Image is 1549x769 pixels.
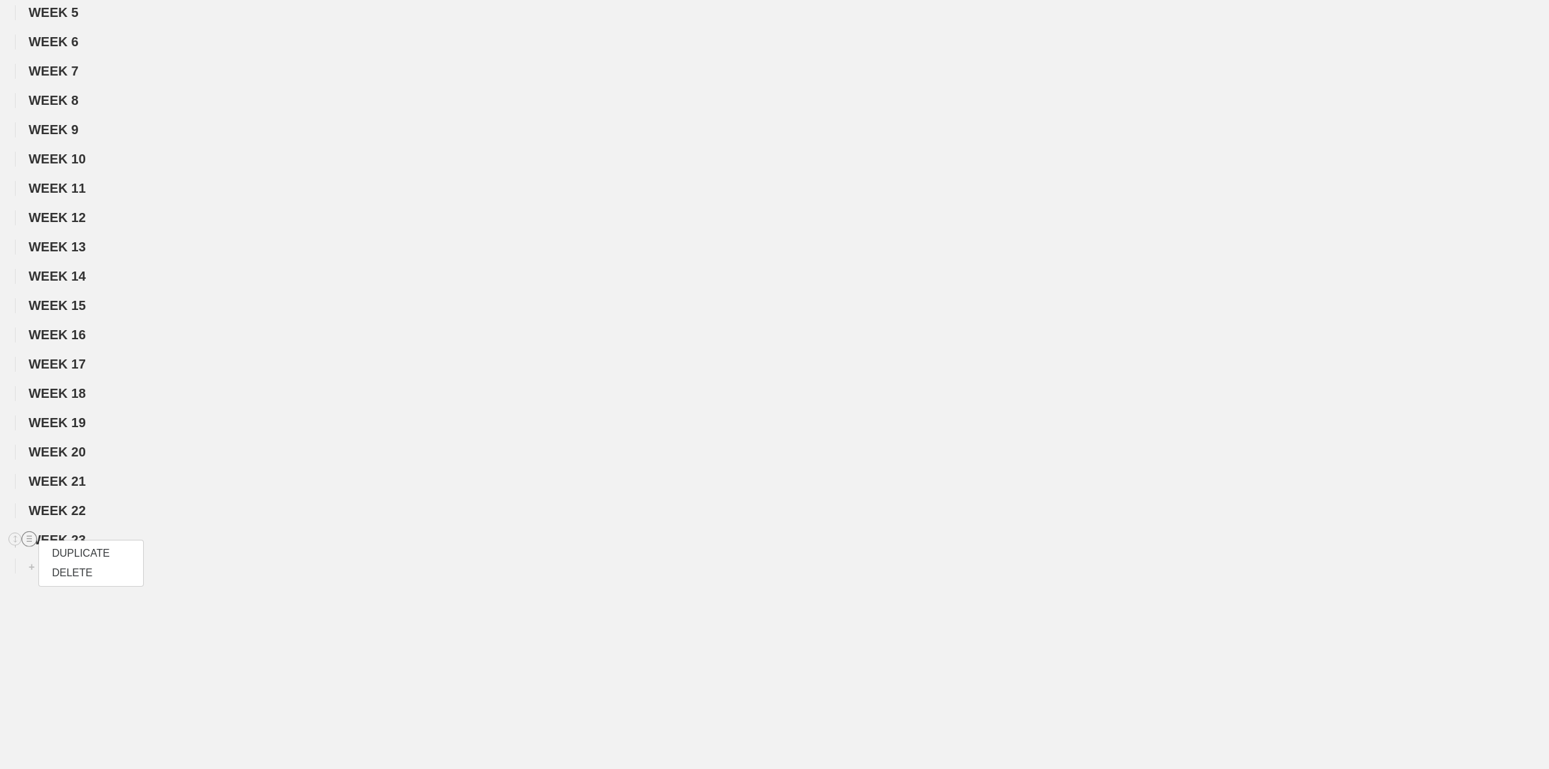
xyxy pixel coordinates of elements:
[29,561,34,572] span: +
[1484,706,1549,769] iframe: Chat Widget
[29,5,79,20] span: WEEK 5
[29,269,86,283] span: WEEK 14
[39,563,143,583] div: DELETE
[29,64,79,78] span: WEEK 7
[29,298,86,313] span: WEEK 15
[29,474,86,488] span: WEEK 21
[29,93,79,107] span: WEEK 8
[29,357,86,371] span: WEEK 17
[29,240,86,254] span: WEEK 13
[29,35,79,49] span: WEEK 6
[29,386,86,400] span: WEEK 18
[29,503,86,518] span: WEEK 22
[29,533,86,547] span: WEEK 23
[29,559,97,574] div: WEEK 24
[29,122,79,137] span: WEEK 9
[29,445,86,459] span: WEEK 20
[29,181,86,195] span: WEEK 11
[39,544,143,563] div: DUPLICATE
[29,328,86,342] span: WEEK 16
[29,152,86,166] span: WEEK 10
[29,415,86,430] span: WEEK 19
[29,210,86,225] span: WEEK 12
